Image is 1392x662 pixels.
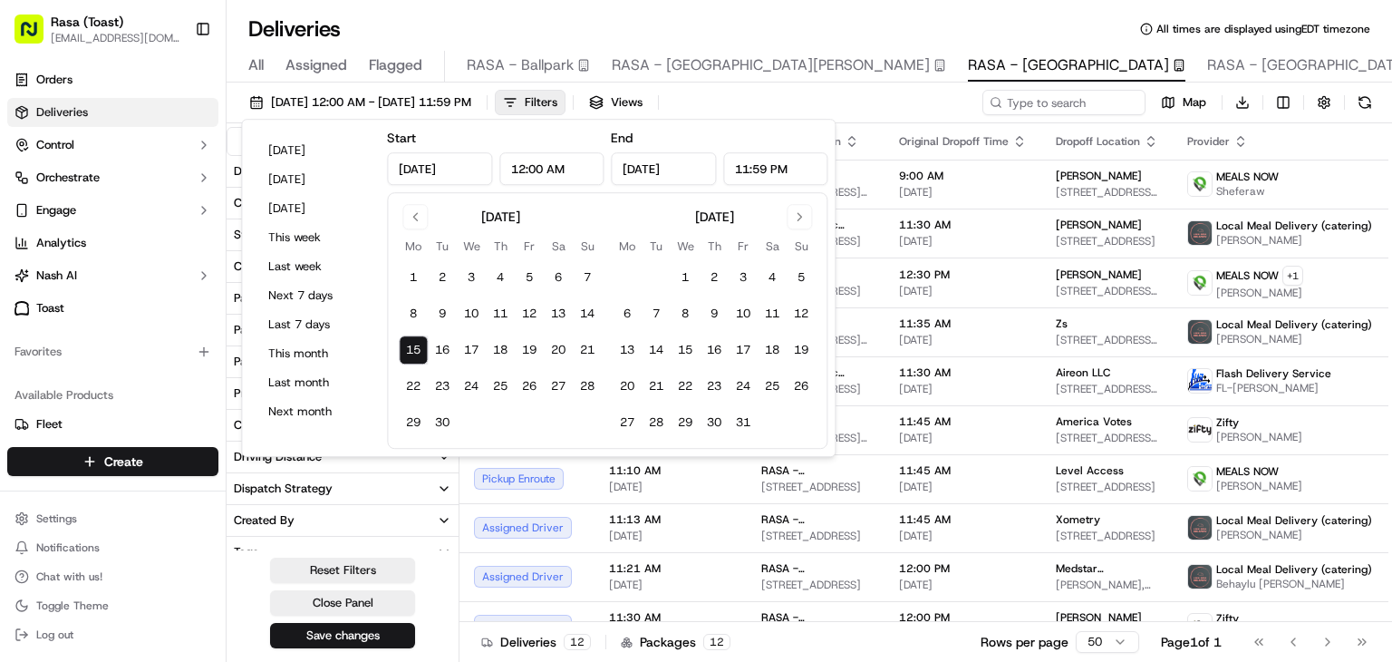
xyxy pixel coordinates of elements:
span: Local Meal Delivery (catering) [1216,513,1372,528]
button: 9 [428,299,457,328]
button: 10 [729,299,758,328]
div: Driving Distance [234,449,322,465]
span: 11:13 AM [609,512,732,527]
span: Fleet [36,416,63,433]
img: Mariam Aslam [18,263,47,292]
span: [PERSON_NAME] [1056,218,1142,232]
div: Packages [621,633,730,651]
div: We're available if you need us! [82,190,249,205]
div: 💻 [153,406,168,421]
span: [STREET_ADDRESS] [761,578,870,592]
button: Courier Name [227,410,459,441]
div: 12 [564,634,591,650]
button: 25 [758,372,787,401]
div: Past conversations [18,235,121,249]
th: Saturday [758,237,787,256]
span: 11:35 AM [899,316,1027,331]
span: Sheferaw [1216,184,1279,199]
span: RASA - [GEOGRAPHIC_DATA] [761,512,870,527]
span: [PERSON_NAME] [1216,286,1303,300]
div: Package Tags [234,354,307,370]
img: Nash [18,17,54,54]
button: Map [1153,90,1214,115]
button: 25 [486,372,515,401]
button: [DATE] [260,167,369,192]
button: 13 [613,336,642,365]
button: Created By [227,505,459,536]
span: 11:10 AM [609,463,732,478]
span: [STREET_ADDRESS][US_STATE][US_STATE] [1056,185,1158,200]
button: Last month [260,370,369,395]
p: Welcome 👋 [18,72,330,101]
button: [EMAIL_ADDRESS][DOMAIN_NAME] [51,31,180,45]
span: 12:00 PM [899,561,1027,576]
span: Behaylu [PERSON_NAME] [1216,577,1372,591]
span: 11:30 AM [899,218,1027,232]
div: Tags [234,544,258,560]
button: Package Tags [227,346,459,377]
button: 6 [613,299,642,328]
button: Go to previous month [402,204,428,229]
button: 2 [700,263,729,292]
span: Zs [1056,316,1068,331]
span: Engage [36,202,76,219]
button: 12 [787,299,816,328]
span: Dropoff Location [1056,134,1140,149]
div: Favorites [7,337,218,366]
button: [DATE] [260,196,369,221]
button: Notifications [7,535,218,560]
button: 4 [486,263,515,292]
span: [PERSON_NAME] [1056,169,1142,183]
span: Rasa (Toast) [51,13,123,31]
button: Toggle Theme [7,593,218,618]
span: Chat with us! [36,570,102,584]
span: MEALS NOW [1216,464,1279,479]
button: Engage [7,196,218,225]
img: zifty-logo-trans-sq.png [1188,614,1212,638]
span: All times are displayed using EDT timezone [1156,22,1370,36]
span: Klarizel Pensader [56,329,150,344]
a: Toast [7,294,218,323]
button: 18 [758,336,787,365]
img: melas_now_logo.png [1188,172,1212,196]
span: 12:30 PM [899,268,1027,282]
span: [DATE] [609,529,732,543]
img: lmd_logo.png [1188,516,1212,540]
button: Refresh [1352,90,1377,115]
span: Provider [1187,134,1230,149]
span: 11:30 AM [609,610,732,625]
button: Last 7 days [260,312,369,337]
span: 12:00 PM [899,610,1027,625]
span: [PERSON_NAME] [1056,268,1142,282]
th: Sunday [787,237,816,256]
button: 21 [573,336,602,365]
span: API Documentation [171,404,291,423]
span: 11:30 AM [899,365,1027,380]
th: Monday [399,237,428,256]
span: Log out [36,628,73,642]
span: [STREET_ADDRESS] [761,480,870,494]
div: Dispatch Strategy [234,481,333,497]
span: Toast [36,300,64,316]
th: Tuesday [428,237,457,256]
button: 20 [613,372,642,401]
a: 📗Knowledge Base [11,397,146,430]
img: Toast logo [14,301,29,315]
button: Next month [260,399,369,424]
span: [DATE] [899,185,1027,200]
span: All [248,54,264,76]
button: 30 [428,408,457,437]
span: [PERSON_NAME], [STREET_ADDRESS][US_STATE] [1056,578,1158,592]
span: Knowledge Base [36,404,139,423]
span: [STREET_ADDRESS] [1056,529,1158,543]
button: 19 [515,336,544,365]
span: • [153,329,159,344]
button: Dispatch Strategy [227,473,459,504]
button: 17 [457,336,486,365]
button: 28 [573,372,602,401]
span: Aireon LLC [1056,365,1110,380]
button: 20 [544,336,573,365]
th: Thursday [486,237,515,256]
button: Save changes [270,623,415,648]
span: [STREET_ADDRESS] [761,529,870,543]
